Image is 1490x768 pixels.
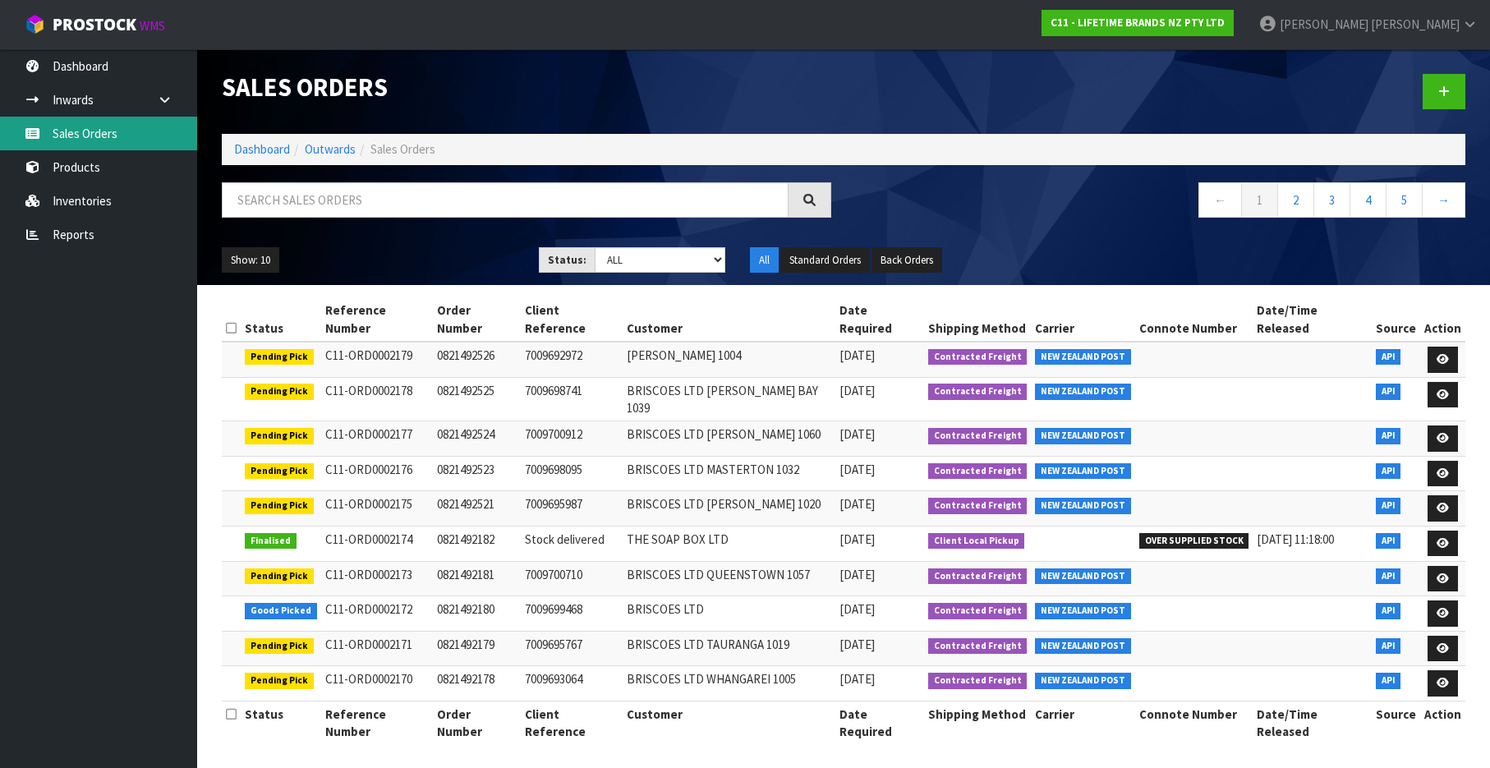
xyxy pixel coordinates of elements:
[623,666,835,701] td: BRISCOES LTD WHANGAREI 1005
[241,297,321,342] th: Status
[321,297,434,342] th: Reference Number
[245,463,314,480] span: Pending Pick
[25,14,45,34] img: cube-alt.png
[839,567,875,582] span: [DATE]
[321,701,434,744] th: Reference Number
[245,673,314,689] span: Pending Pick
[521,342,623,377] td: 7009692972
[521,421,623,457] td: 7009700912
[1280,16,1368,32] span: [PERSON_NAME]
[548,253,586,267] strong: Status:
[321,631,434,666] td: C11-ORD0002171
[1035,428,1131,444] span: NEW ZEALAND POST
[521,561,623,596] td: 7009700710
[1035,673,1131,689] span: NEW ZEALAND POST
[1031,297,1135,342] th: Carrier
[1376,673,1401,689] span: API
[1420,701,1465,744] th: Action
[1241,182,1278,218] a: 1
[856,182,1465,223] nav: Page navigation
[928,533,1025,550] span: Client Local Pickup
[623,377,835,421] td: BRISCOES LTD [PERSON_NAME] BAY 1039
[1372,701,1420,744] th: Source
[1376,568,1401,585] span: API
[1376,533,1401,550] span: API
[433,596,520,632] td: 0821492180
[1376,428,1401,444] span: API
[245,349,314,366] span: Pending Pick
[1376,638,1401,655] span: API
[1035,498,1131,514] span: NEW ZEALAND POST
[433,631,520,666] td: 0821492179
[321,526,434,561] td: C11-ORD0002174
[245,533,297,550] span: Finalised
[1313,182,1350,218] a: 3
[780,247,870,274] button: Standard Orders
[433,526,520,561] td: 0821492182
[521,297,623,342] th: Client Reference
[623,342,835,377] td: [PERSON_NAME] 1004
[623,456,835,491] td: BRISCOES LTD MASTERTON 1032
[1376,603,1401,619] span: API
[433,491,520,527] td: 0821492521
[839,637,875,652] span: [DATE]
[433,377,520,421] td: 0821492525
[1277,182,1314,218] a: 2
[623,701,835,744] th: Customer
[1198,182,1242,218] a: ←
[370,141,435,157] span: Sales Orders
[433,421,520,457] td: 0821492524
[839,426,875,442] span: [DATE]
[521,631,623,666] td: 7009695767
[928,673,1028,689] span: Contracted Freight
[1051,16,1225,30] strong: C11 - LIFETIME BRANDS NZ PTY LTD
[321,456,434,491] td: C11-ORD0002176
[321,342,434,377] td: C11-ORD0002179
[924,297,1032,342] th: Shipping Method
[928,603,1028,619] span: Contracted Freight
[1371,16,1460,32] span: [PERSON_NAME]
[924,701,1032,744] th: Shipping Method
[1376,349,1401,366] span: API
[871,247,942,274] button: Back Orders
[1135,297,1253,342] th: Connote Number
[53,14,136,35] span: ProStock
[245,603,317,619] span: Goods Picked
[222,182,789,218] input: Search sales orders
[222,247,279,274] button: Show: 10
[234,141,290,157] a: Dashboard
[1035,568,1131,585] span: NEW ZEALAND POST
[623,297,835,342] th: Customer
[433,666,520,701] td: 0821492178
[433,701,520,744] th: Order Number
[321,491,434,527] td: C11-ORD0002175
[1253,701,1372,744] th: Date/Time Released
[1376,384,1401,400] span: API
[521,377,623,421] td: 7009698741
[245,638,314,655] span: Pending Pick
[433,561,520,596] td: 0821492181
[521,701,623,744] th: Client Reference
[1035,638,1131,655] span: NEW ZEALAND POST
[245,568,314,585] span: Pending Pick
[839,601,875,617] span: [DATE]
[321,421,434,457] td: C11-ORD0002177
[1139,533,1249,550] span: OVER SUPPLIED STOCK
[1376,463,1401,480] span: API
[521,491,623,527] td: 7009695987
[839,531,875,547] span: [DATE]
[1372,297,1420,342] th: Source
[1257,531,1334,547] span: [DATE] 11:18:00
[433,456,520,491] td: 0821492523
[1420,297,1465,342] th: Action
[1350,182,1387,218] a: 4
[623,561,835,596] td: BRISCOES LTD QUEENSTOWN 1057
[1422,182,1465,218] a: →
[928,568,1028,585] span: Contracted Freight
[623,491,835,527] td: BRISCOES LTD [PERSON_NAME] 1020
[750,247,779,274] button: All
[305,141,356,157] a: Outwards
[1253,297,1372,342] th: Date/Time Released
[1035,349,1131,366] span: NEW ZEALAND POST
[928,463,1028,480] span: Contracted Freight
